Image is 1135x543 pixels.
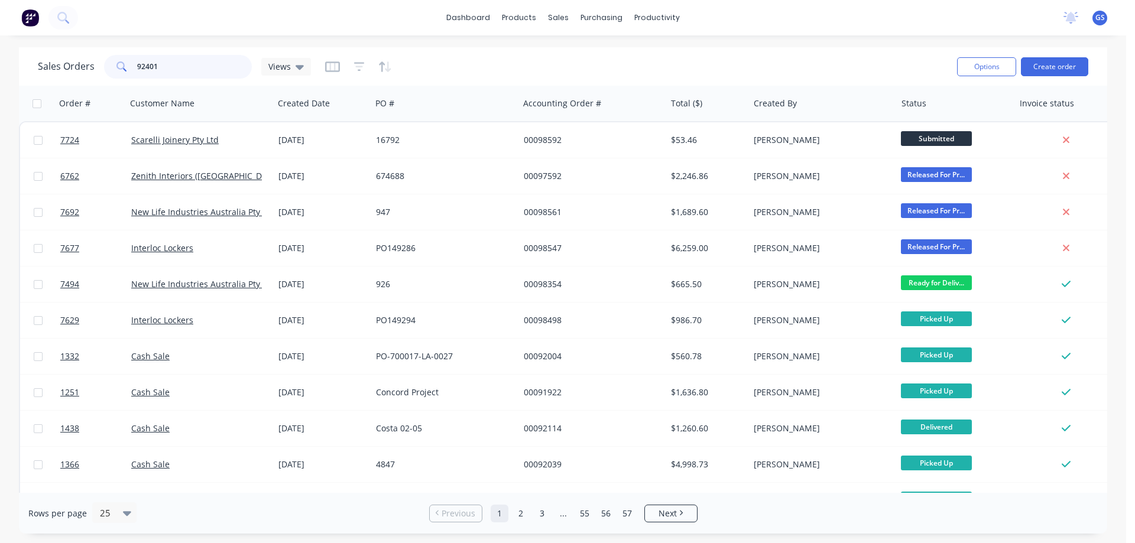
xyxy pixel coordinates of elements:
div: PO # [375,97,394,109]
div: [DATE] [278,314,367,326]
div: 00092039 [524,459,655,470]
div: productivity [628,9,686,27]
span: Ready for Deliv... [901,275,972,290]
span: 7629 [60,314,79,326]
a: 1444 [60,483,131,518]
span: 7724 [60,134,79,146]
div: 00098561 [524,206,655,218]
span: Submitted [901,131,972,146]
div: [DATE] [278,278,367,290]
div: [PERSON_NAME] [754,459,885,470]
a: Zenith Interiors ([GEOGRAPHIC_DATA]) Pty Ltd [131,170,310,181]
span: Delivered [901,420,972,434]
a: 1366 [60,447,131,482]
span: Released For Pr... [901,167,972,182]
div: $2,246.86 [671,170,740,182]
div: Status [901,97,926,109]
div: Concord Project [376,386,507,398]
div: $6,259.00 [671,242,740,254]
span: 1366 [60,459,79,470]
a: 7629 [60,303,131,338]
span: 7677 [60,242,79,254]
span: GS [1095,12,1105,23]
span: 1251 [60,386,79,398]
div: Created Date [278,97,330,109]
div: [PERSON_NAME] [754,278,885,290]
span: Picked Up [901,456,972,470]
div: [DATE] [278,134,367,146]
div: 926 [376,278,507,290]
span: Next [659,508,677,519]
span: 1438 [60,422,79,434]
div: 00098354 [524,278,655,290]
a: Cash Sale [131,459,170,470]
a: Previous page [430,508,482,519]
div: [DATE] [278,386,367,398]
div: 00097592 [524,170,655,182]
div: [DATE] [278,422,367,434]
div: [DATE] [278,170,367,182]
div: [PERSON_NAME] [754,206,885,218]
a: Jump forward [554,505,572,522]
a: Page 57 [618,505,636,522]
a: Next page [645,508,697,519]
div: [PERSON_NAME] [754,134,885,146]
span: 1332 [60,350,79,362]
a: Cash Sale [131,350,170,362]
div: [DATE] [278,206,367,218]
div: 16792 [376,134,507,146]
a: 7724 [60,122,131,158]
div: sales [542,9,575,27]
span: Previous [442,508,475,519]
div: Created By [754,97,797,109]
img: Factory [21,9,39,27]
a: 7494 [60,266,131,302]
ul: Pagination [424,505,702,522]
div: purchasing [575,9,628,27]
div: products [496,9,542,27]
div: $986.70 [671,314,740,326]
a: New Life Industries Australia Pty Ltd [131,206,275,217]
a: Page 3 [533,505,551,522]
div: 00098592 [524,134,655,146]
a: 1251 [60,375,131,410]
div: 00092114 [524,422,655,434]
div: $1,636.80 [671,386,740,398]
div: Total ($) [671,97,702,109]
div: 00091922 [524,386,655,398]
div: $560.78 [671,350,740,362]
div: 674688 [376,170,507,182]
div: 00098498 [524,314,655,326]
a: Cash Sale [131,422,170,434]
div: [PERSON_NAME] [754,386,885,398]
span: Views [268,60,291,73]
a: Page 56 [597,505,615,522]
span: 7692 [60,206,79,218]
div: $665.50 [671,278,740,290]
a: 1438 [60,411,131,446]
span: 7494 [60,278,79,290]
span: Released For Pr... [901,239,972,254]
button: Options [957,57,1016,76]
span: Picked Up [901,311,972,326]
div: [DATE] [278,459,367,470]
button: Create order [1021,57,1088,76]
a: 7677 [60,230,131,266]
div: [PERSON_NAME] [754,170,885,182]
a: Scarelli Joinery Pty Ltd [131,134,219,145]
a: Page 55 [576,505,594,522]
div: Customer Name [130,97,194,109]
div: [PERSON_NAME] [754,242,885,254]
a: New Life Industries Australia Pty Ltd [131,278,275,290]
input: Search... [137,55,252,79]
div: 4847 [376,459,507,470]
div: Invoice status [1020,97,1074,109]
a: dashboard [440,9,496,27]
div: 00092004 [524,350,655,362]
span: Rows per page [28,508,87,519]
div: $1,260.60 [671,422,740,434]
a: Page 1 is your current page [491,505,508,522]
h1: Sales Orders [38,61,95,72]
div: [PERSON_NAME] [754,422,885,434]
span: Picked Up [901,492,972,506]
